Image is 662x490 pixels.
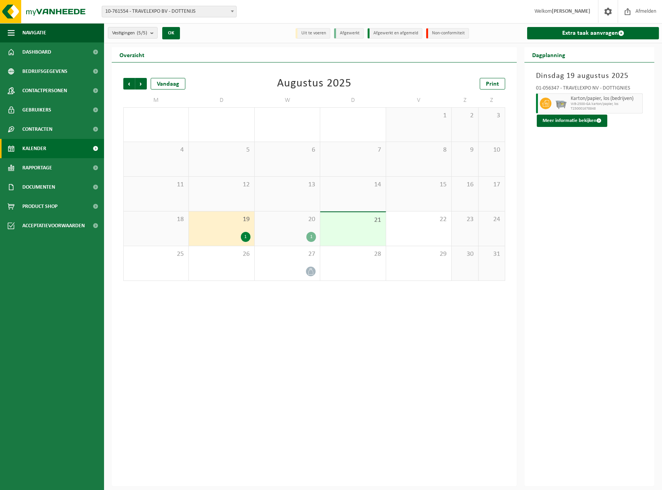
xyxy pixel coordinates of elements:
span: 13 [259,181,316,189]
span: 10-761554 - TRAVELEXPO BV - DOTTENIJS [102,6,237,17]
div: 1 [306,232,316,242]
td: Z [452,93,478,107]
div: Augustus 2025 [277,78,351,90]
button: Vestigingen(5/5) [108,27,158,39]
li: Afgewerkt [334,28,364,39]
h3: Dinsdag 19 augustus 2025 [536,70,643,82]
span: Documenten [22,177,55,197]
span: 7 [324,146,381,154]
a: Extra taak aanvragen [527,27,659,39]
span: Dashboard [22,42,51,62]
span: 6 [259,146,316,154]
td: V [386,93,452,107]
span: Rapportage [22,158,52,177]
h2: Dagplanning [524,47,573,62]
span: 10 [482,146,501,154]
span: Product Shop [22,197,57,216]
span: Vorige [123,78,135,90]
img: WB-2500-GAL-GY-01 [555,98,567,109]
span: Karton/papier, los (bedrijven) [571,96,640,102]
td: D [189,93,254,107]
span: Contracten [22,120,52,139]
span: 14 [324,181,381,189]
count: (5/5) [137,30,147,35]
span: 5 [193,146,250,154]
span: 23 [455,215,474,224]
li: Afgewerkt en afgemeld [368,28,422,39]
td: D [320,93,386,107]
span: 25 [128,250,185,259]
span: 12 [193,181,250,189]
span: 22 [390,215,447,224]
span: 4 [128,146,185,154]
span: 20 [259,215,316,224]
span: 26 [193,250,250,259]
div: 01-056347 - TRAVELEXPO NV - DOTTIGNIES [536,86,643,93]
span: 9 [455,146,474,154]
strong: [PERSON_NAME] [552,8,590,14]
span: 8 [390,146,447,154]
td: Z [479,93,505,107]
button: Meer informatie bekijken [537,115,607,127]
span: Bedrijfsgegevens [22,62,67,81]
span: 16 [455,181,474,189]
span: 28 [324,250,381,259]
span: 17 [482,181,501,189]
span: 27 [259,250,316,259]
span: 21 [324,216,381,225]
span: 24 [482,215,501,224]
span: 15 [390,181,447,189]
button: OK [162,27,180,39]
span: 10-761554 - TRAVELEXPO BV - DOTTENIJS [102,6,236,17]
div: 1 [241,232,250,242]
span: Contactpersonen [22,81,67,100]
span: 3 [482,112,501,120]
span: Vestigingen [112,27,147,39]
span: T250001678848 [571,106,640,111]
h2: Overzicht [112,47,152,62]
span: 11 [128,181,185,189]
a: Print [480,78,505,90]
span: 19 [193,215,250,224]
li: Non-conformiteit [426,28,469,39]
li: Uit te voeren [296,28,330,39]
span: Print [486,81,499,87]
span: Gebruikers [22,100,51,120]
span: 31 [482,250,501,259]
span: Kalender [22,139,46,158]
span: 18 [128,215,185,224]
span: 2 [455,112,474,120]
td: M [123,93,189,107]
span: 29 [390,250,447,259]
span: 30 [455,250,474,259]
span: Volgende [135,78,147,90]
span: WB-2500-GA karton/papier, los [571,102,640,106]
span: Navigatie [22,23,46,42]
span: Acceptatievoorwaarden [22,216,85,235]
td: W [255,93,320,107]
div: Vandaag [151,78,185,90]
span: 1 [390,112,447,120]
